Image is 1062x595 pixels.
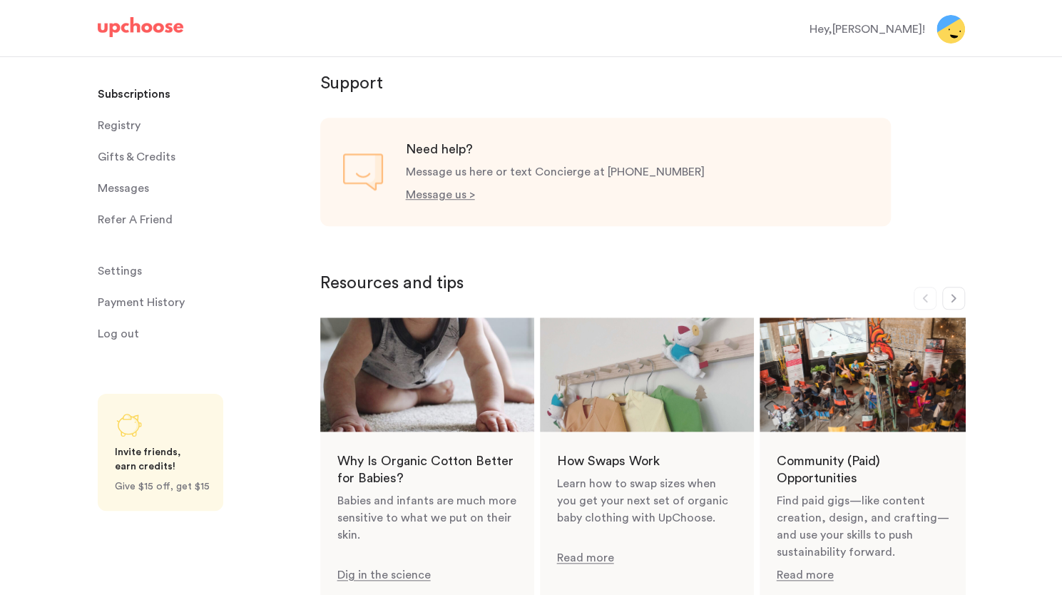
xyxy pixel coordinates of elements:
[98,17,183,44] a: UpChoose
[98,17,183,37] img: UpChoose
[98,257,142,285] span: Settings
[406,141,705,158] p: Need help?
[98,257,303,285] a: Settings
[98,394,223,511] a: Share UpChoose
[98,288,185,317] p: Payment History
[98,205,303,234] a: Refer A Friend
[98,143,303,171] a: Gifts & Credits
[406,189,475,200] a: Message us >
[98,288,303,317] a: Payment History
[98,143,175,171] span: Gifts & Credits
[98,111,141,140] span: Registry
[320,72,965,95] p: Support
[98,80,170,108] p: Subscriptions
[98,174,149,203] span: Messages
[98,320,303,348] a: Log out
[98,320,139,348] span: Log out
[98,205,173,234] p: Refer A Friend
[320,272,965,295] p: Resources and tips
[406,163,705,180] p: Message us here or text Concierge at [PHONE_NUMBER]
[98,80,303,108] a: Subscriptions
[98,111,303,140] a: Registry
[98,174,303,203] a: Messages
[810,21,925,38] div: Hey, [PERSON_NAME] !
